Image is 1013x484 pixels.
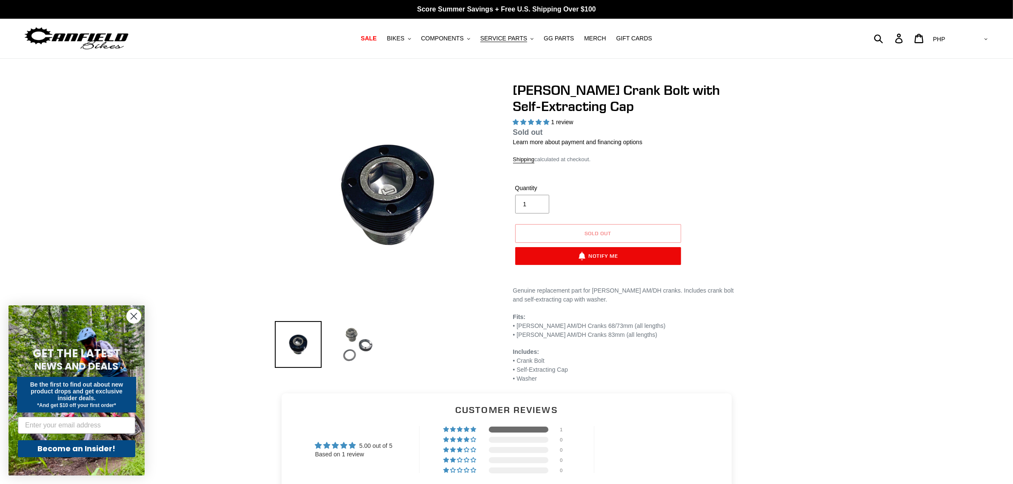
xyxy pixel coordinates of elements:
a: Shipping [513,156,535,163]
span: *And get $10 off your first order* [37,402,116,408]
span: GG PARTS [544,35,574,42]
a: GG PARTS [539,33,578,44]
span: • Crank Bolt • Self-Extracting Cap • Washer [513,348,568,382]
div: Average rating is 5.00 stars [315,441,393,450]
span: MERCH [584,35,606,42]
span: Sold out [513,128,543,137]
span: COMPONENTS [421,35,464,42]
span: 5.00 stars [513,119,551,125]
div: calculated at checkout. [513,155,739,164]
span: 5.00 out of 5 [359,442,392,449]
a: GIFT CARDS [612,33,656,44]
a: Learn more about payment and financing options [513,139,642,145]
input: Search [879,29,900,48]
span: BIKES [387,35,404,42]
div: Based on 1 review [315,450,393,459]
button: Notify Me [515,247,681,265]
span: SALE [361,35,377,42]
label: Quantity [515,184,596,193]
span: Sold out [585,230,612,236]
span: SERVICE PARTS [480,35,527,42]
img: Load image into Gallery viewer, Canfield Crank Bolt with Self-Extracting Cap [275,321,322,368]
p: Genuine replacement part for [PERSON_NAME] AM/DH cranks. Includes crank bolt and self-extracting ... [513,286,739,304]
span: GIFT CARDS [616,35,652,42]
button: COMPONENTS [417,33,474,44]
h1: [PERSON_NAME] Crank Bolt with Self-Extracting Cap [513,82,739,115]
button: Become an Insider! [18,440,135,457]
a: SALE [357,33,381,44]
button: BIKES [382,33,415,44]
button: SERVICE PARTS [476,33,538,44]
img: Load image into Gallery viewer, Canfield Crank Bolt with Self-Extracting Cap [334,321,381,368]
span: 1 review [551,119,573,125]
div: 1 [560,427,570,433]
span: Be the first to find out about new product drops and get exclusive insider deals. [30,381,123,401]
div: 100% (1) reviews with 5 star rating [443,427,477,433]
span: NEWS AND DEALS [35,359,119,373]
span: • [PERSON_NAME] AM/DH Cranks 83mm (all lengths) [513,331,657,338]
a: MERCH [580,33,610,44]
button: Sold out [515,224,681,243]
input: Enter your email address [18,417,135,434]
h2: Customer Reviews [288,404,725,416]
strong: Includes: [513,348,539,355]
p: • [PERSON_NAME] AM/DH Cranks 68/73mm (all lengths) [513,313,739,339]
img: Canfield Bikes [23,25,130,52]
button: Close dialog [126,309,141,324]
strong: Fits: [513,313,526,320]
span: GET THE LATEST [33,346,120,361]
